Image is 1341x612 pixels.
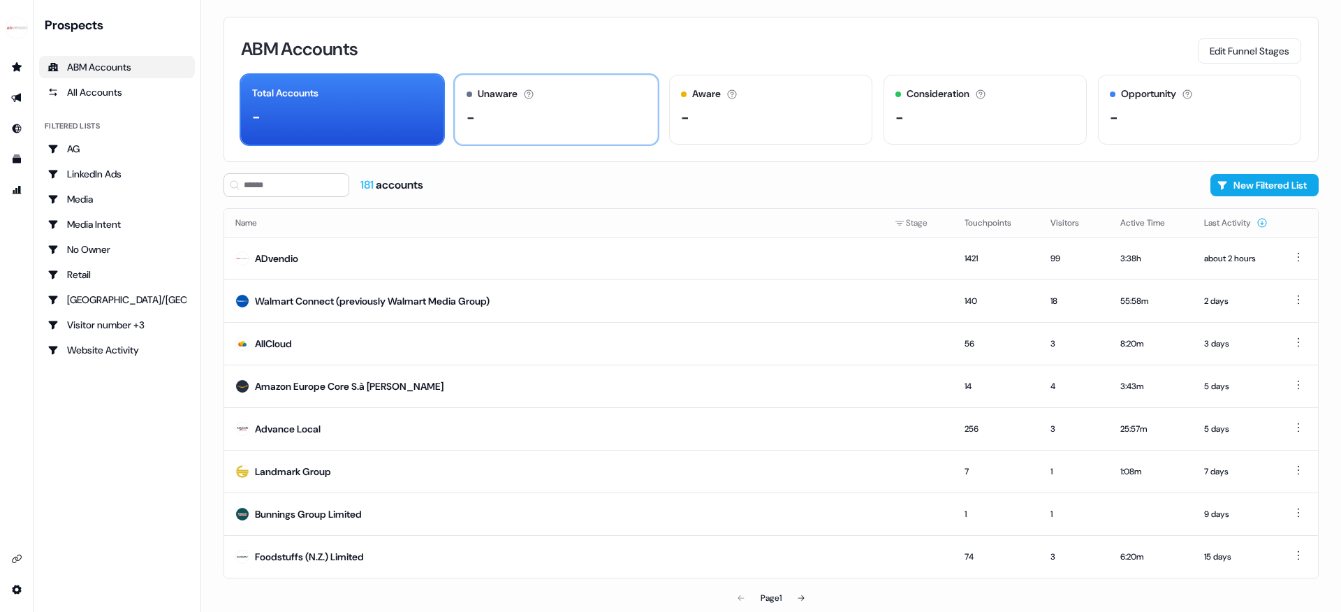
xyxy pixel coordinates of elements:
div: LinkedIn Ads [47,167,186,181]
div: 7 [965,465,1028,479]
a: Go to No Owner [39,238,195,261]
a: Go to templates [6,148,28,170]
div: - [895,107,904,128]
span: 181 [360,177,376,192]
div: 56 [965,337,1028,351]
div: 3 [1050,550,1098,564]
th: Name [224,209,884,237]
div: 14 [965,379,1028,393]
a: Go to integrations [6,548,28,570]
div: 25:57m [1120,422,1182,436]
div: Landmark Group [255,465,331,479]
div: 140 [965,294,1028,308]
div: ADvendio [255,252,298,265]
div: Bunnings Group Limited [255,507,362,521]
div: Unaware [478,87,518,101]
div: Stage [895,216,942,230]
div: - [1110,107,1118,128]
a: ABM Accounts [39,56,195,78]
a: Go to AG [39,138,195,160]
div: 3:43m [1120,379,1182,393]
a: Go to Media [39,188,195,210]
a: Go to outbound experience [6,87,28,109]
a: Go to LinkedIn Ads [39,163,195,185]
div: Total Accounts [252,86,318,101]
a: Go to USA/Canada [39,289,195,311]
div: 7 days [1204,465,1268,479]
div: [GEOGRAPHIC_DATA]/[GEOGRAPHIC_DATA] [47,293,186,307]
div: Advance Local [255,422,321,436]
a: All accounts [39,81,195,103]
button: Visitors [1050,210,1096,235]
div: ABM Accounts [47,60,186,74]
a: Go to integrations [6,578,28,601]
button: Last Activity [1204,210,1268,235]
div: 99 [1050,252,1098,265]
a: Go to Visitor number +3 [39,314,195,336]
div: Retail [47,268,186,282]
h3: ABM Accounts [241,40,358,58]
a: Go to Retail [39,263,195,286]
div: Consideration [907,87,969,101]
div: 1421 [965,252,1028,265]
div: No Owner [47,242,186,256]
div: Media Intent [47,217,186,231]
button: New Filtered List [1210,174,1319,196]
div: Aware [692,87,721,101]
div: 9 days [1204,507,1268,521]
a: Go to Media Intent [39,213,195,235]
button: Edit Funnel Stages [1198,38,1301,64]
div: 5 days [1204,379,1268,393]
div: - [252,106,261,127]
div: 1 [1050,465,1098,479]
button: Touchpoints [965,210,1028,235]
div: Page 1 [761,591,782,605]
div: 256 [965,422,1028,436]
div: 3 [1050,422,1098,436]
div: Prospects [45,17,195,34]
div: Visitor number +3 [47,318,186,332]
div: Amazon Europe Core S.à [PERSON_NAME] [255,379,444,393]
button: Active Time [1120,210,1182,235]
div: - [681,107,689,128]
div: 3 days [1204,337,1268,351]
a: Go to prospects [6,56,28,78]
div: AllCloud [255,337,292,351]
div: Media [47,192,186,206]
div: Website Activity [47,343,186,357]
div: 3 [1050,337,1098,351]
div: about 2 hours [1204,252,1268,265]
div: 4 [1050,379,1098,393]
div: 1:08m [1120,465,1182,479]
div: 2 days [1204,294,1268,308]
a: Go to Inbound [6,117,28,140]
div: 1 [1050,507,1098,521]
div: 18 [1050,294,1098,308]
a: Go to attribution [6,179,28,201]
div: 1 [965,507,1028,521]
div: 8:20m [1120,337,1182,351]
div: 6:20m [1120,550,1182,564]
div: - [467,107,475,128]
div: accounts [360,177,423,193]
div: 74 [965,550,1028,564]
div: Walmart Connect (previously Walmart Media Group) [255,294,490,308]
div: Filtered lists [45,120,100,132]
a: Go to Website Activity [39,339,195,361]
div: 55:58m [1120,294,1182,308]
div: 5 days [1204,422,1268,436]
div: Opportunity [1121,87,1176,101]
div: All Accounts [47,85,186,99]
div: AG [47,142,186,156]
div: 3:38h [1120,252,1182,265]
div: 15 days [1204,550,1268,564]
div: Foodstuffs (N.Z.) Limited [255,550,364,564]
